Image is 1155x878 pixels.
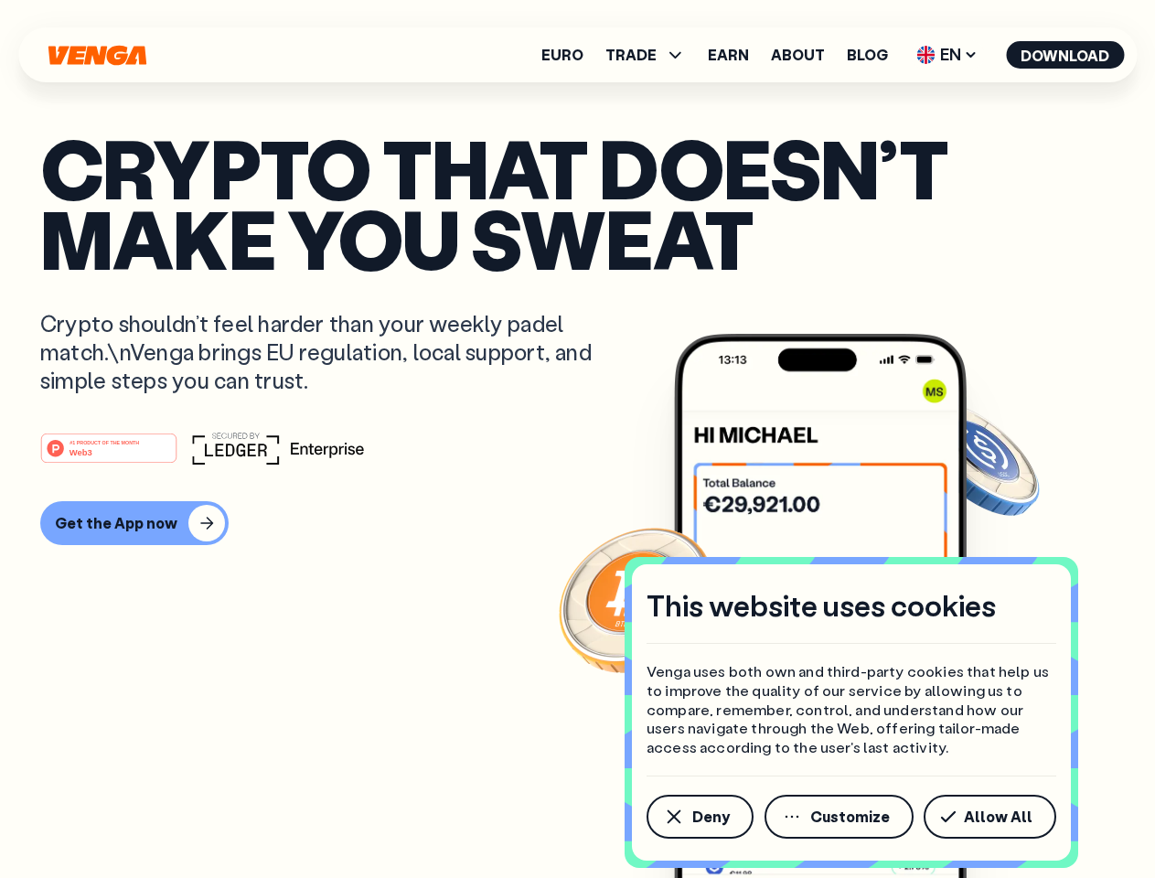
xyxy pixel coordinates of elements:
p: Crypto shouldn’t feel harder than your weekly padel match.\nVenga brings EU regulation, local sup... [40,309,618,395]
a: About [771,48,825,62]
p: Venga uses both own and third-party cookies that help us to improve the quality of our service by... [647,662,1056,757]
button: Allow All [924,795,1056,839]
img: USDC coin [912,393,1043,525]
h4: This website uses cookies [647,586,996,625]
a: Earn [708,48,749,62]
button: Download [1006,41,1124,69]
button: Deny [647,795,754,839]
div: Get the App now [55,514,177,532]
span: Customize [810,809,890,824]
a: Euro [541,48,583,62]
a: #1 PRODUCT OF THE MONTHWeb3 [40,444,177,467]
img: flag-uk [916,46,935,64]
button: Customize [765,795,914,839]
span: Allow All [964,809,1032,824]
span: Deny [692,809,730,824]
tspan: #1 PRODUCT OF THE MONTH [70,439,139,444]
tspan: Web3 [70,446,92,456]
a: Blog [847,48,888,62]
a: Get the App now [40,501,1115,545]
img: Bitcoin [555,517,720,681]
svg: Home [46,45,148,66]
span: EN [910,40,984,70]
span: TRADE [605,44,686,66]
span: TRADE [605,48,657,62]
button: Get the App now [40,501,229,545]
p: Crypto that doesn’t make you sweat [40,133,1115,273]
